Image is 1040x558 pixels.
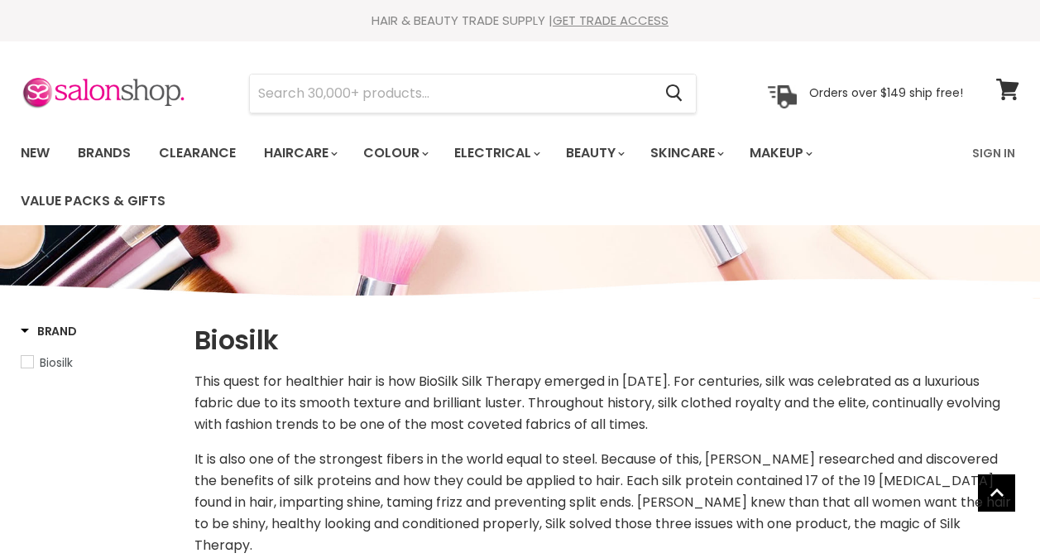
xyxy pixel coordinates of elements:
a: GET TRADE ACCESS [553,12,669,29]
a: Value Packs & Gifts [8,184,178,219]
a: Skincare [638,136,734,171]
a: New [8,136,62,171]
h3: Brand [21,323,77,339]
form: Product [249,74,697,113]
ul: Main menu [8,129,962,225]
p: It is also one of the strongest fibers in the world equal to steel. Because of this, [PERSON_NAME... [194,449,1019,556]
a: Clearance [146,136,248,171]
p: This quest for healthier hair is how BioSilk Silk Therapy emerged in [DATE]. For centuries, silk ... [194,371,1019,435]
a: Electrical [442,136,550,171]
span: Biosilk [40,354,73,371]
p: Orders over $149 ship free! [809,85,963,100]
a: Beauty [554,136,635,171]
a: Makeup [737,136,822,171]
a: Haircare [252,136,347,171]
h1: Biosilk [194,323,1019,358]
a: Sign In [962,136,1025,171]
a: Brands [65,136,143,171]
a: Colour [351,136,439,171]
a: Biosilk [21,354,174,372]
input: Search [250,75,652,113]
button: Search [652,75,696,113]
